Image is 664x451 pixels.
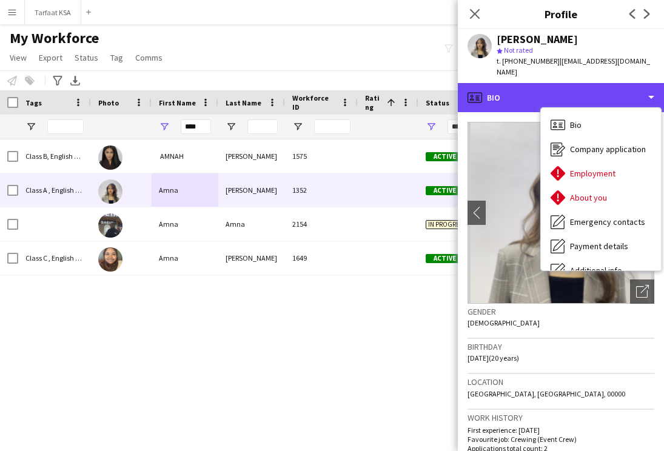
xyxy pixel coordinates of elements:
div: ‏ AMNAH [152,139,218,173]
span: Status [75,52,98,63]
div: Class B, English Speaker [18,139,91,173]
h3: Gender [468,306,654,317]
div: [PERSON_NAME] [218,139,285,173]
button: Open Filter Menu [426,121,437,132]
div: 1352 [285,173,358,207]
div: About you [541,185,661,210]
span: Not rated [504,45,533,55]
span: Rating [365,93,382,112]
span: Active [426,186,463,195]
span: My Workforce [10,29,99,47]
input: First Name Filter Input [181,119,211,134]
div: 1575 [285,139,358,173]
input: Last Name Filter Input [247,119,278,134]
span: Company application [570,144,646,155]
button: Open Filter Menu [292,121,303,132]
input: Workforce ID Filter Input [314,119,350,134]
h3: Profile [458,6,664,22]
div: 1649 [285,241,358,275]
button: Open Filter Menu [159,121,170,132]
span: [DATE] (20 years) [468,353,519,362]
span: Bio [570,119,582,130]
a: Export [34,50,67,65]
span: [GEOGRAPHIC_DATA], [GEOGRAPHIC_DATA], 00000 [468,389,625,398]
span: Photo [98,98,119,107]
span: [DEMOGRAPHIC_DATA] [468,318,540,327]
span: Export [39,52,62,63]
span: Payment details [570,241,628,252]
div: Bio [541,113,661,137]
img: Crew avatar or photo [468,122,654,304]
span: Comms [135,52,163,63]
span: | [EMAIL_ADDRESS][DOMAIN_NAME] [497,56,650,76]
div: Amna [152,207,218,241]
span: Active [426,254,463,263]
a: Comms [130,50,167,65]
div: Open photos pop-in [630,279,654,304]
span: First Name [159,98,196,107]
img: Amna Abbas [98,179,122,204]
span: Emergency contacts [570,216,645,227]
div: Amna [218,207,285,241]
div: [PERSON_NAME] [218,241,285,275]
span: t. [PHONE_NUMBER] [497,56,560,65]
span: Workforce ID [292,93,336,112]
a: View [5,50,32,65]
a: Status [70,50,103,65]
span: In progress [426,220,469,229]
p: First experience: [DATE] [468,426,654,435]
img: Amna Amna malik [98,247,122,272]
img: ‏ AMNAH IDRIS [98,145,122,170]
a: Tag [106,50,128,65]
div: 2154 [285,207,358,241]
h3: Location [468,376,654,387]
button: Open Filter Menu [226,121,236,132]
span: About you [570,192,607,203]
p: Favourite job: Crewing (Event Crew) [468,435,654,444]
input: Tags Filter Input [47,119,84,134]
div: Additional info [541,258,661,282]
app-action-btn: Export XLSX [68,73,82,88]
button: Tarfaat KSA [25,1,81,24]
app-action-btn: Advanced filters [50,73,65,88]
div: Emergency contacts [541,210,661,234]
span: Tags [25,98,42,107]
span: Employment [570,168,615,179]
span: Tag [110,52,123,63]
span: Status [426,98,449,107]
div: Amna [152,173,218,207]
div: Class C , English Speaker , [DEMOGRAPHIC_DATA] [18,241,91,275]
h3: Work history [468,412,654,423]
span: View [10,52,27,63]
div: Bio [458,83,664,112]
span: Active [426,152,463,161]
span: Additional info [570,265,622,276]
div: Payment details [541,234,661,258]
h3: Birthday [468,341,654,352]
div: Company application [541,137,661,161]
div: Employment [541,161,661,185]
button: Open Filter Menu [25,121,36,132]
div: Amna [152,241,218,275]
div: [PERSON_NAME] [218,173,285,207]
div: Class A , English Speaker [18,173,91,207]
img: Amna Amna [98,213,122,238]
div: [PERSON_NAME] [497,34,578,45]
span: Last Name [226,98,261,107]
